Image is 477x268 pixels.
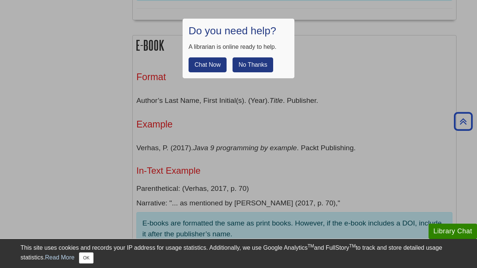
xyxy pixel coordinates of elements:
[189,57,227,72] button: Chat Now
[79,252,94,264] button: Close
[429,224,477,239] button: Library Chat
[45,254,75,261] a: Read More
[233,57,273,72] button: No Thanks
[307,243,314,249] sup: TM
[189,42,288,51] div: A librarian is online ready to help.
[189,25,288,37] h1: Do you need help?
[20,243,457,264] div: This site uses cookies and records your IP address for usage statistics. Additionally, we use Goo...
[349,243,356,249] sup: TM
